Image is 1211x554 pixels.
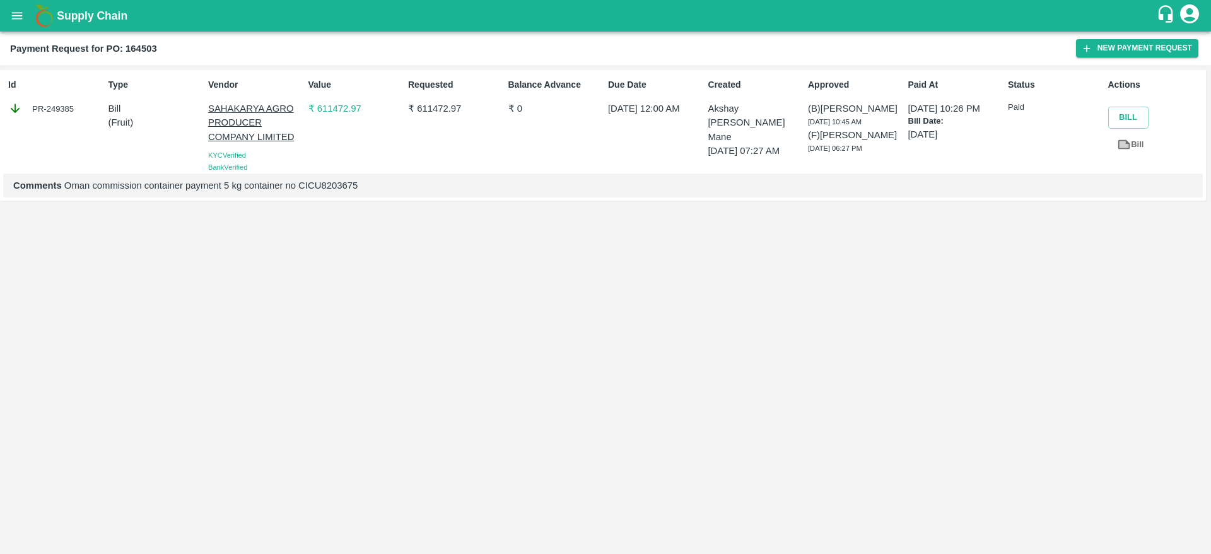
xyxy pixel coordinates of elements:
[308,78,403,91] p: Value
[108,102,203,115] p: Bill
[408,102,503,115] p: ₹ 611472.97
[208,151,246,159] span: KYC Verified
[608,102,703,115] p: [DATE] 12:00 AM
[808,118,862,126] span: [DATE] 10:45 AM
[808,102,903,115] p: (B) [PERSON_NAME]
[208,163,247,171] span: Bank Verified
[13,179,1193,192] p: Oman commission container payment 5 kg container no CICU8203675
[608,78,703,91] p: Due Date
[10,44,157,54] b: Payment Request for PO: 164503
[908,102,1003,115] p: [DATE] 10:26 PM
[1178,3,1201,29] div: account of current user
[32,3,57,28] img: logo
[708,102,803,144] p: Akshay [PERSON_NAME] Mane
[808,78,903,91] p: Approved
[8,102,103,115] div: PR-249385
[808,128,903,142] p: (F) [PERSON_NAME]
[1108,134,1153,156] a: Bill
[1156,4,1178,27] div: customer-support
[57,9,127,22] b: Supply Chain
[208,78,303,91] p: Vendor
[1008,78,1103,91] p: Status
[708,78,803,91] p: Created
[708,144,803,158] p: [DATE] 07:27 AM
[8,78,103,91] p: Id
[1108,78,1203,91] p: Actions
[508,102,603,115] p: ₹ 0
[1108,107,1149,129] button: Bill
[1076,39,1198,57] button: New Payment Request
[108,78,203,91] p: Type
[808,144,862,152] span: [DATE] 06:27 PM
[1008,102,1103,114] p: Paid
[208,102,303,144] p: SAHAKARYA AGRO PRODUCER COMPANY LIMITED
[408,78,503,91] p: Requested
[57,7,1156,25] a: Supply Chain
[908,127,1003,141] p: [DATE]
[908,115,1003,127] p: Bill Date:
[108,115,203,129] p: ( Fruit )
[908,78,1003,91] p: Paid At
[13,180,62,191] b: Comments
[3,1,32,30] button: open drawer
[308,102,403,115] p: ₹ 611472.97
[508,78,603,91] p: Balance Advance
